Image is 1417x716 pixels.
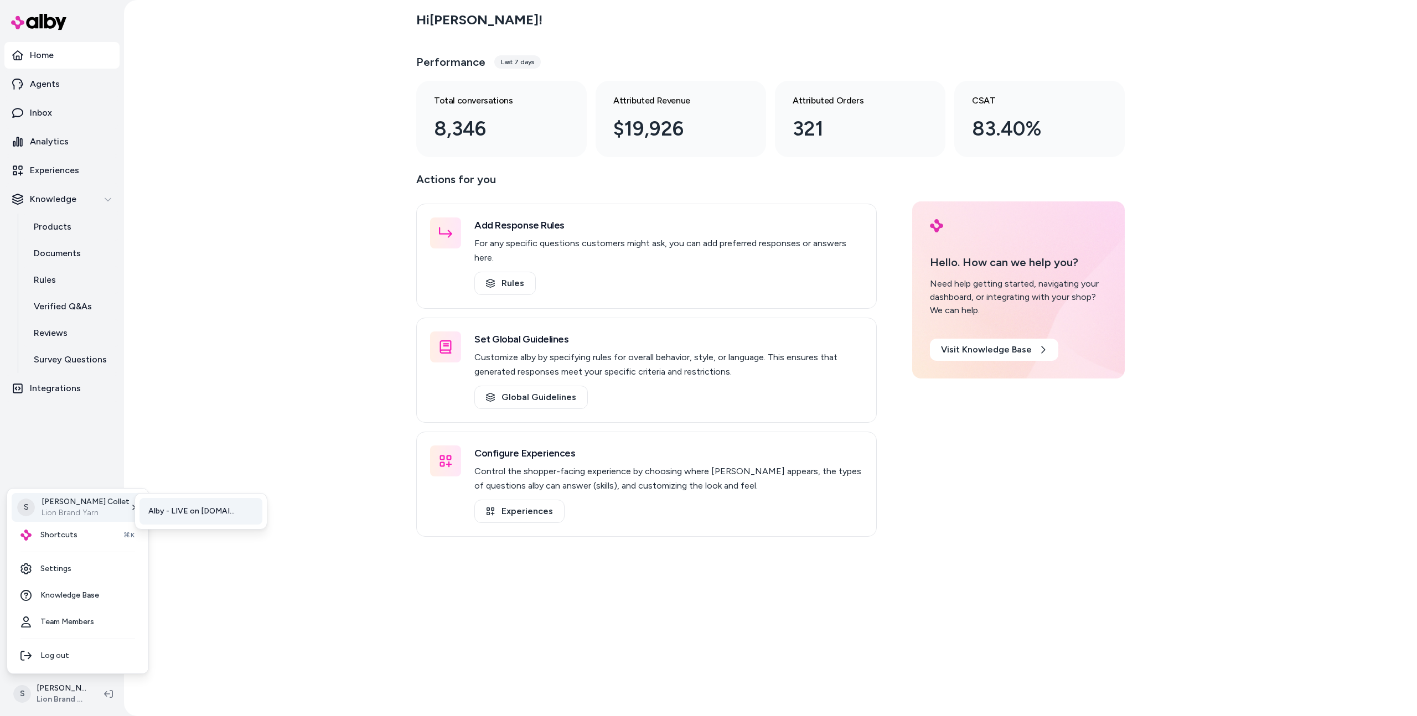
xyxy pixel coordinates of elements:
span: ⌘K [123,531,135,539]
a: Settings [12,556,144,582]
span: Shortcuts [40,530,77,541]
a: Team Members [12,609,144,635]
span: Knowledge Base [40,590,99,601]
span: Alby - LIVE on [DOMAIN_NAME] [148,506,240,517]
img: alby Logo [20,530,32,541]
p: [PERSON_NAME] Collet [42,496,130,507]
p: Lion Brand Yarn [42,507,130,518]
span: S [17,499,35,516]
div: Log out [12,642,144,669]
